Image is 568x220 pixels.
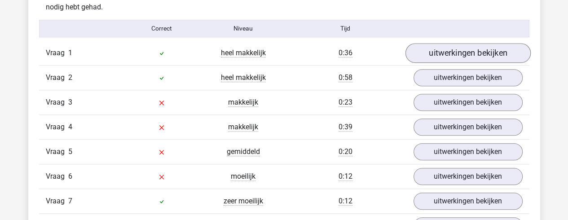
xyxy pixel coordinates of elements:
a: uitwerkingen bekijken [414,193,523,210]
a: uitwerkingen bekijken [405,43,530,63]
span: heel makkelijk [221,73,266,82]
span: Vraag [46,48,68,58]
span: 0:36 [339,48,352,57]
span: 6 [68,172,72,180]
span: 1 [68,48,72,57]
span: 2 [68,73,72,82]
span: 5 [68,147,72,156]
span: Vraag [46,97,68,108]
span: zeer moeilijk [224,197,263,206]
span: makkelijk [228,98,258,107]
a: uitwerkingen bekijken [414,69,523,86]
span: heel makkelijk [221,48,266,57]
a: uitwerkingen bekijken [414,94,523,111]
span: Vraag [46,72,68,83]
span: makkelijk [228,123,258,132]
div: Tijd [284,24,406,33]
a: uitwerkingen bekijken [414,168,523,185]
span: Vraag [46,171,68,182]
span: 4 [68,123,72,131]
span: moeilijk [231,172,255,181]
span: 0:12 [339,172,352,181]
a: uitwerkingen bekijken [414,119,523,136]
span: 0:20 [339,147,352,156]
div: Niveau [203,24,284,33]
a: uitwerkingen bekijken [414,143,523,160]
span: Vraag [46,122,68,132]
span: 3 [68,98,72,106]
span: 0:39 [339,123,352,132]
span: 0:23 [339,98,352,107]
span: 7 [68,197,72,205]
span: Vraag [46,146,68,157]
span: Vraag [46,196,68,207]
span: gemiddeld [227,147,260,156]
span: 0:58 [339,73,352,82]
div: Correct [121,24,203,33]
span: 0:12 [339,197,352,206]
